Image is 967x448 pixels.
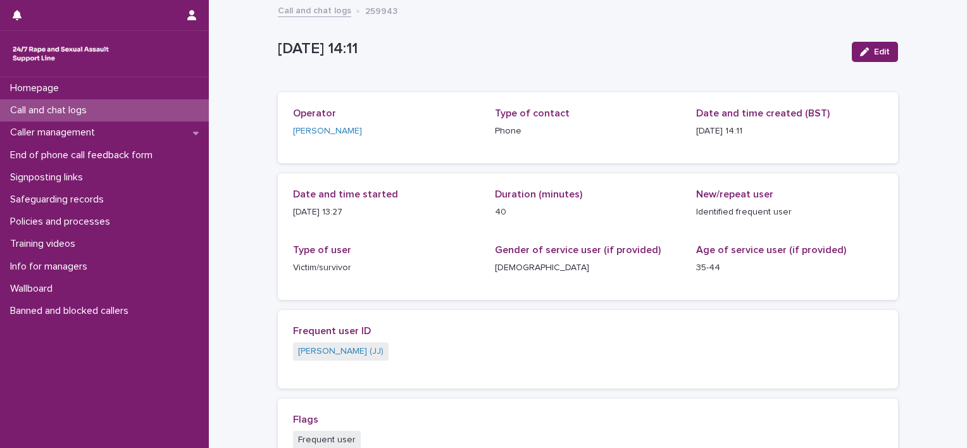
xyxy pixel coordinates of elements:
span: Date and time created (BST) [696,108,830,118]
p: 35-44 [696,261,883,275]
p: Wallboard [5,283,63,295]
span: Frequent user ID [293,326,371,336]
p: Victim/survivor [293,261,480,275]
p: Homepage [5,82,69,94]
p: Caller management [5,127,105,139]
p: 40 [495,206,682,219]
p: Safeguarding records [5,194,114,206]
span: Operator [293,108,336,118]
p: End of phone call feedback form [5,149,163,161]
a: [PERSON_NAME] (JJ) [298,345,384,358]
p: Policies and processes [5,216,120,228]
p: Training videos [5,238,85,250]
p: [DATE] 14:11 [278,40,842,58]
img: rhQMoQhaT3yELyF149Cw [10,41,111,66]
span: New/repeat user [696,189,773,199]
a: [PERSON_NAME] [293,125,362,138]
p: Identified frequent user [696,206,883,219]
p: Call and chat logs [5,104,97,116]
p: Info for managers [5,261,97,273]
button: Edit [852,42,898,62]
p: [DATE] 14:11 [696,125,883,138]
p: [DEMOGRAPHIC_DATA] [495,261,682,275]
a: Call and chat logs [278,3,351,17]
p: 259943 [365,3,397,17]
span: Age of service user (if provided) [696,245,846,255]
p: Banned and blocked callers [5,305,139,317]
p: Phone [495,125,682,138]
p: [DATE] 13:27 [293,206,480,219]
span: Duration (minutes) [495,189,582,199]
span: Gender of service user (if provided) [495,245,661,255]
span: Date and time started [293,189,398,199]
span: Edit [874,47,890,56]
span: Type of contact [495,108,570,118]
p: Signposting links [5,171,93,184]
span: Flags [293,414,318,425]
span: Type of user [293,245,351,255]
